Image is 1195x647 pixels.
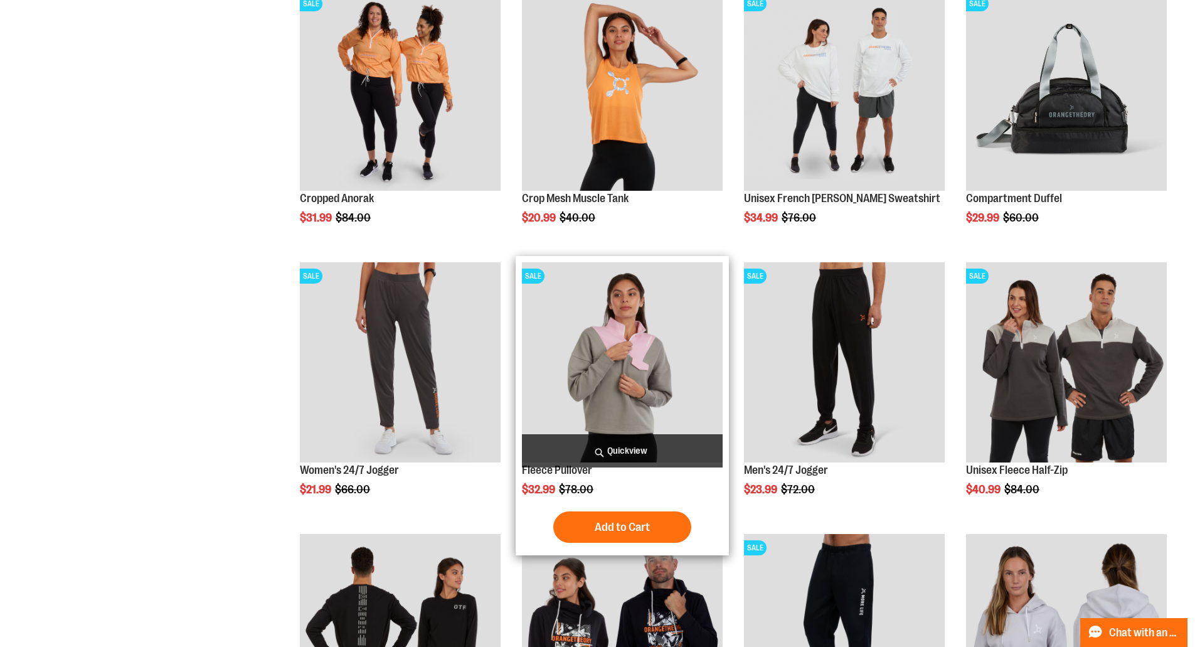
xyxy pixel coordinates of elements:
[966,483,1002,496] span: $40.99
[744,211,780,224] span: $34.99
[966,211,1001,224] span: $29.99
[522,192,629,205] a: Crop Mesh Muscle Tank
[300,262,501,465] a: Product image for 24/7 JoggerSALE
[522,211,558,224] span: $20.99
[966,269,989,284] span: SALE
[522,262,723,465] a: Product image for Fleece PulloverSALE
[522,434,723,468] a: Quickview
[744,464,828,476] a: Men's 24/7 Jogger
[744,192,940,205] a: Unisex French [PERSON_NAME] Sweatshirt
[1109,627,1180,639] span: Chat with an Expert
[559,483,595,496] span: $78.00
[522,483,557,496] span: $32.99
[744,540,767,555] span: SALE
[595,520,650,534] span: Add to Cart
[300,211,334,224] span: $31.99
[744,262,945,463] img: Product image for 24/7 Jogger
[966,262,1167,465] a: Product image for Unisex Fleece Half ZipSALE
[744,483,779,496] span: $23.99
[781,483,817,496] span: $72.00
[966,464,1068,476] a: Unisex Fleece Half-Zip
[1004,483,1041,496] span: $84.00
[744,269,767,284] span: SALE
[335,483,372,496] span: $66.00
[553,511,691,543] button: Add to Cart
[516,256,729,556] div: product
[522,464,592,476] a: Fleece Pullover
[336,211,373,224] span: $84.00
[522,269,544,284] span: SALE
[1003,211,1041,224] span: $60.00
[300,269,322,284] span: SALE
[300,483,333,496] span: $21.99
[522,262,723,463] img: Product image for Fleece Pullover
[560,211,597,224] span: $40.00
[960,256,1173,528] div: product
[1080,618,1188,647] button: Chat with an Expert
[966,262,1167,463] img: Product image for Unisex Fleece Half Zip
[966,192,1062,205] a: Compartment Duffel
[738,256,951,528] div: product
[300,262,501,463] img: Product image for 24/7 Jogger
[744,262,945,465] a: Product image for 24/7 JoggerSALE
[294,256,507,528] div: product
[300,464,399,476] a: Women's 24/7 Jogger
[782,211,818,224] span: $76.00
[300,192,374,205] a: Cropped Anorak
